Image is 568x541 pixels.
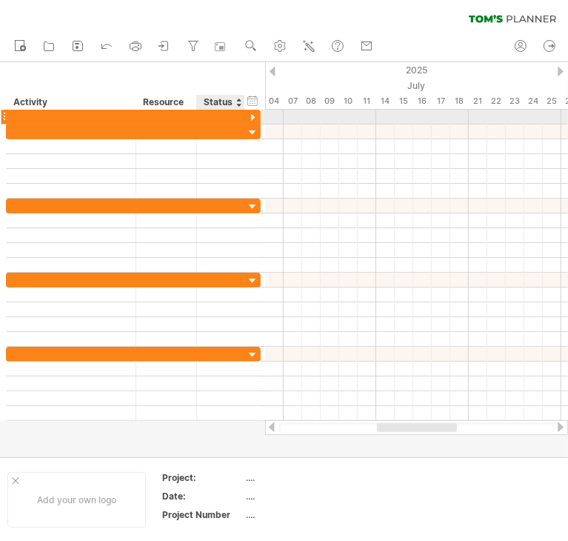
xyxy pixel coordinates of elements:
div: Add your own logo [7,472,146,528]
div: Monday, 7 July 2025 [284,93,302,109]
div: Thursday, 10 July 2025 [339,93,358,109]
div: Monday, 21 July 2025 [469,93,487,109]
div: Tuesday, 15 July 2025 [395,93,413,109]
div: Friday, 4 July 2025 [265,93,284,109]
div: Thursday, 24 July 2025 [524,93,543,109]
div: Resource [143,95,188,110]
div: Date: [162,490,244,502]
div: Wednesday, 23 July 2025 [506,93,524,109]
div: .... [247,508,371,521]
div: Wednesday, 16 July 2025 [413,93,432,109]
div: Friday, 25 July 2025 [543,93,561,109]
div: Friday, 11 July 2025 [358,93,376,109]
div: Wednesday, 9 July 2025 [321,93,339,109]
div: .... [247,490,371,502]
div: Friday, 18 July 2025 [450,93,469,109]
div: Project Number [162,508,244,521]
div: Tuesday, 8 July 2025 [302,93,321,109]
div: Status [204,95,236,110]
div: Monday, 14 July 2025 [376,93,395,109]
div: Tuesday, 22 July 2025 [487,93,506,109]
div: Activity [13,95,127,110]
div: Project: [162,471,244,484]
div: Thursday, 17 July 2025 [432,93,450,109]
div: .... [247,471,371,484]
